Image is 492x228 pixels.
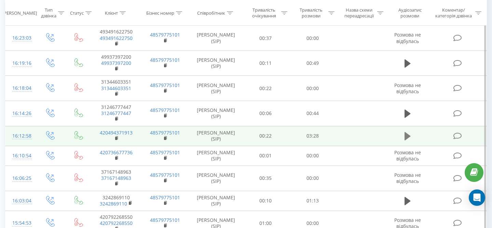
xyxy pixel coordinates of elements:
td: 00:11 [242,51,289,76]
td: 03:28 [289,126,336,146]
td: 00:44 [289,101,336,126]
div: Співробітник [197,10,225,16]
td: 00:00 [289,26,336,51]
td: [PERSON_NAME] (SIP) [190,166,242,191]
td: 00:49 [289,51,336,76]
a: 48579775101 [150,194,180,201]
a: 31246777447 [101,110,131,116]
div: Аудіозапис розмови [391,7,428,19]
a: 48579775101 [150,107,180,113]
div: Тривалість розмови [295,7,327,19]
td: 00:00 [289,166,336,191]
a: 493491622750 [100,35,133,41]
td: 00:00 [289,76,336,101]
td: 49937397200 [92,51,141,76]
div: 16:10:54 [12,149,29,162]
div: 16:12:58 [12,129,29,143]
td: [PERSON_NAME] (SIP) [190,51,242,76]
div: 16:23:03 [12,31,29,45]
a: 48579775101 [150,129,180,136]
a: 420494371913 [100,129,133,136]
td: [PERSON_NAME] (SIP) [190,126,242,146]
a: 31344603351 [101,85,131,91]
td: 493491622750 [92,26,141,51]
a: 48579775101 [150,172,180,178]
div: 16:14:26 [12,107,29,120]
div: Open Intercom Messenger [469,189,485,206]
td: 01:13 [289,191,336,211]
div: Назва схеми переадресації [342,7,375,19]
a: 48579775101 [150,149,180,156]
div: Коментар/категорія дзвінка [434,7,474,19]
td: 3242869110 [92,191,141,211]
td: 00:06 [242,101,289,126]
span: Розмова не відбулась [394,82,421,95]
td: 00:10 [242,191,289,211]
div: Статус [70,10,84,16]
a: 48579775101 [150,82,180,88]
span: Розмова не відбулась [394,31,421,44]
a: 420792268550 [100,220,133,226]
td: 00:22 [242,76,289,101]
td: 37167148963 [92,166,141,191]
div: 16:06:25 [12,172,29,185]
div: [PERSON_NAME] [2,10,37,16]
a: 420736677736 [100,149,133,156]
td: 00:01 [242,146,289,166]
a: 37167148963 [101,175,131,181]
span: Розмова не відбулась [394,149,421,162]
td: 31344603351 [92,76,141,101]
div: 16:03:04 [12,194,29,208]
td: [PERSON_NAME] (SIP) [190,191,242,211]
td: [PERSON_NAME] (SIP) [190,101,242,126]
div: 16:18:04 [12,82,29,95]
td: [PERSON_NAME] (SIP) [190,146,242,166]
td: 00:00 [289,146,336,166]
a: 49937397200 [101,60,131,66]
div: Тривалість очікування [248,7,280,19]
td: 00:22 [242,126,289,146]
a: 3242869110 [100,200,127,207]
div: Тип дзвінка [41,7,56,19]
td: 31246777447 [92,101,141,126]
div: Бізнес номер [146,10,174,16]
td: 00:35 [242,166,289,191]
span: Розмова не відбулась [394,172,421,184]
a: 48579775101 [150,217,180,223]
a: 48579775101 [150,31,180,38]
td: 00:37 [242,26,289,51]
td: [PERSON_NAME] (SIP) [190,26,242,51]
td: [PERSON_NAME] (SIP) [190,76,242,101]
div: Клієнт [105,10,118,16]
a: 48579775101 [150,57,180,63]
div: 16:19:16 [12,57,29,70]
